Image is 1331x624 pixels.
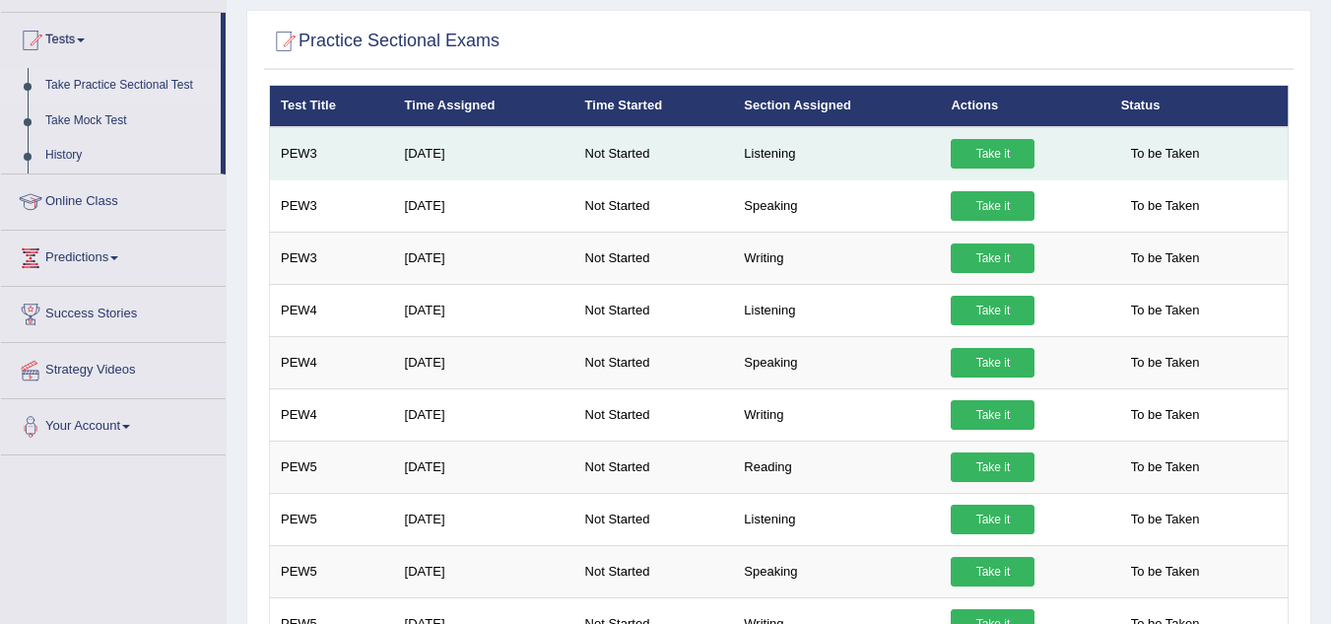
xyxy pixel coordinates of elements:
[733,388,940,441] td: Writing
[270,441,394,493] td: PEW5
[574,388,734,441] td: Not Started
[1121,452,1210,482] span: To be Taken
[1121,505,1210,534] span: To be Taken
[270,179,394,232] td: PEW3
[270,86,394,127] th: Test Title
[394,441,574,493] td: [DATE]
[1,287,226,336] a: Success Stories
[733,441,940,493] td: Reading
[394,232,574,284] td: [DATE]
[270,388,394,441] td: PEW4
[574,127,734,180] td: Not Started
[36,138,221,173] a: History
[574,336,734,388] td: Not Started
[733,284,940,336] td: Listening
[733,493,940,545] td: Listening
[951,452,1034,482] a: Take it
[940,86,1109,127] th: Actions
[733,86,940,127] th: Section Assigned
[270,493,394,545] td: PEW5
[36,104,221,139] a: Take Mock Test
[1121,348,1210,378] span: To be Taken
[394,388,574,441] td: [DATE]
[394,336,574,388] td: [DATE]
[733,545,940,597] td: Speaking
[951,400,1034,430] a: Take it
[270,127,394,180] td: PEW3
[574,284,734,336] td: Not Started
[574,493,734,545] td: Not Started
[1121,400,1210,430] span: To be Taken
[733,336,940,388] td: Speaking
[733,127,940,180] td: Listening
[394,284,574,336] td: [DATE]
[270,232,394,284] td: PEW3
[36,68,221,104] a: Take Practice Sectional Test
[394,493,574,545] td: [DATE]
[1,231,226,280] a: Predictions
[574,86,734,127] th: Time Started
[574,441,734,493] td: Not Started
[1121,557,1210,587] span: To be Taken
[574,545,734,597] td: Not Started
[270,336,394,388] td: PEW4
[951,191,1034,221] a: Take it
[1,174,226,224] a: Online Class
[270,284,394,336] td: PEW4
[951,557,1034,587] a: Take it
[951,243,1034,273] a: Take it
[394,179,574,232] td: [DATE]
[733,232,940,284] td: Writing
[394,86,574,127] th: Time Assigned
[1,399,226,449] a: Your Account
[1110,86,1289,127] th: Status
[1121,243,1210,273] span: To be Taken
[1,343,226,392] a: Strategy Videos
[574,232,734,284] td: Not Started
[951,296,1034,325] a: Take it
[951,505,1034,534] a: Take it
[394,545,574,597] td: [DATE]
[1121,296,1210,325] span: To be Taken
[733,179,940,232] td: Speaking
[269,27,499,56] h2: Practice Sectional Exams
[1121,191,1210,221] span: To be Taken
[951,139,1034,169] a: Take it
[574,179,734,232] td: Not Started
[394,127,574,180] td: [DATE]
[270,545,394,597] td: PEW5
[1,13,221,62] a: Tests
[1121,139,1210,169] span: To be Taken
[951,348,1034,378] a: Take it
